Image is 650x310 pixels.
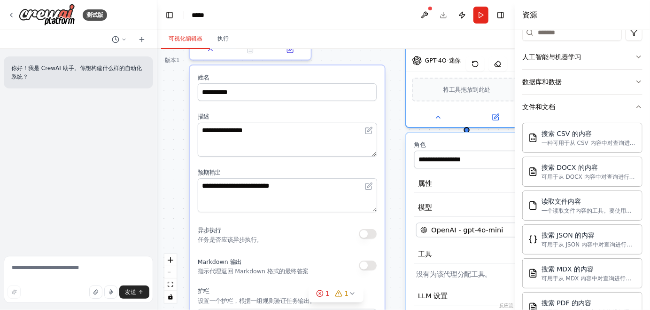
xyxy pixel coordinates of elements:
button: 开始新聊天 [134,34,149,45]
font: 指示代理返回 Markdown 格式的最终​​答案 [198,268,309,275]
nav: 面包屑 [192,10,204,20]
span: OpenAI - gpt-4o-mini [431,225,503,235]
button: 放大 [164,254,177,266]
font: LLM 设置 [418,292,448,300]
button: 模型 [414,199,593,217]
button: 在编辑器中打开 [363,180,375,192]
font: 搜索 MDX 的内容 [542,265,594,273]
button: 在侧面板中打开 [468,111,523,123]
font: 属性 [418,179,432,187]
button: 11 [309,285,364,302]
button: 在侧面板中打开 [273,44,307,56]
font: 可视化编辑器 [169,35,202,42]
font: 数据库和数据 [522,78,562,86]
font: 可用于从 MDX 内容中对查询进行语义搜索的工具。 [542,275,631,289]
img: MDX搜索工具 [528,269,538,278]
font: 1 [345,290,349,297]
font: 没有为该代理分配工具。 [416,270,492,278]
font: GPT-4O-迷你 [425,57,461,64]
button: 适合视图 [164,278,177,291]
font: 读取文件内容 [542,198,581,205]
font: 执行 [217,35,229,42]
button: 工具 [414,245,593,263]
div: React Flow 控件 [164,254,177,303]
font: 反应流 [499,303,513,308]
a: React Flow 归因 [499,303,513,308]
button: 点击说出您的自动化想法 [104,286,117,299]
font: 你好！我是 CrewAI 助手。你想构建什么样的自动化系统？ [11,65,142,80]
font: 搜索 JSON 的内容 [542,231,595,239]
font: 1 [176,57,180,64]
font: 可用于从 JSON 内容中对查询进行语义搜索的工具。 [542,241,632,255]
button: LLM 设置 [414,287,593,306]
font: Markdown 输出 [198,259,242,266]
font: 预期输出 [198,169,221,176]
button: 缩小 [164,266,177,278]
button: 上传文件 [89,286,102,299]
font: 测试版 [86,12,103,18]
img: CSV搜索工具 [528,133,538,143]
font: 搜索 DOCX 的内容 [542,164,598,171]
button: 数据库和数据 [522,70,642,94]
button: 切换交互性 [164,291,177,303]
font: 搜索 CSV 的内容 [542,130,592,137]
font: 人工智能与机器学习 [522,53,581,61]
font: 资源 [522,10,537,19]
button: 在编辑器中打开 [363,125,375,136]
font: 可用于从 DOCX 内容中对查询进行语义搜索的工具。 [542,174,635,188]
img: 文件读取工具 [528,201,538,210]
button: 人工智能与机器学习 [522,45,642,69]
font: 护栏 [198,288,209,295]
font: 1 [325,290,330,297]
button: 发送 [119,286,149,299]
div: GPT-4O-迷你将工具拖放到此处角色属性模型OpenAI - gpt-4o-mini工具没有为该代理分配工具。LLM 设置 [405,17,528,128]
img: JSON搜索工具 [528,235,538,244]
font: 模型 [418,203,432,211]
button: 属性 [414,175,593,193]
button: 无可用输出 [230,44,271,56]
button: 隐藏右侧边栏 [494,8,507,22]
font: 文件和文档 [522,103,555,111]
font: 描述 [198,113,209,120]
font: 角色 [414,142,426,149]
font: 版本 [165,57,176,64]
font: 一种可用于从 CSV 内容中对查询进行语义搜索的工具。 [542,140,635,154]
button: 改进此提示 [8,286,21,299]
button: OpenAI - gpt-4o-mini [416,223,591,237]
font: 任务是否应该异步执行。 [198,237,263,244]
img: DOCX搜索工具 [528,167,538,176]
button: 文件和文档 [522,95,642,119]
font: 设置一个护栏，根据一组规则验证任务输出。 [198,297,316,304]
font: 一个读取文件内容的工具。要使用此工具，请提供“file_path”参数，其中包含要读取的文件的路径。您也可以选择提供“start_line”参数，以从特定行开始读取；以及提供“line_coun... [542,207,635,259]
font: 将工具拖放到此处 [443,86,490,93]
font: 搜索 PDF 的内容 [542,299,591,307]
img: 标识 [19,4,75,26]
button: 隐藏左侧边栏 [163,8,176,22]
font: 姓名 [198,74,209,81]
font: 工具 [418,250,432,258]
font: 异步执行 [198,227,221,234]
button: 切换到上一个聊天 [108,34,131,45]
font: 发送 [125,289,136,295]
